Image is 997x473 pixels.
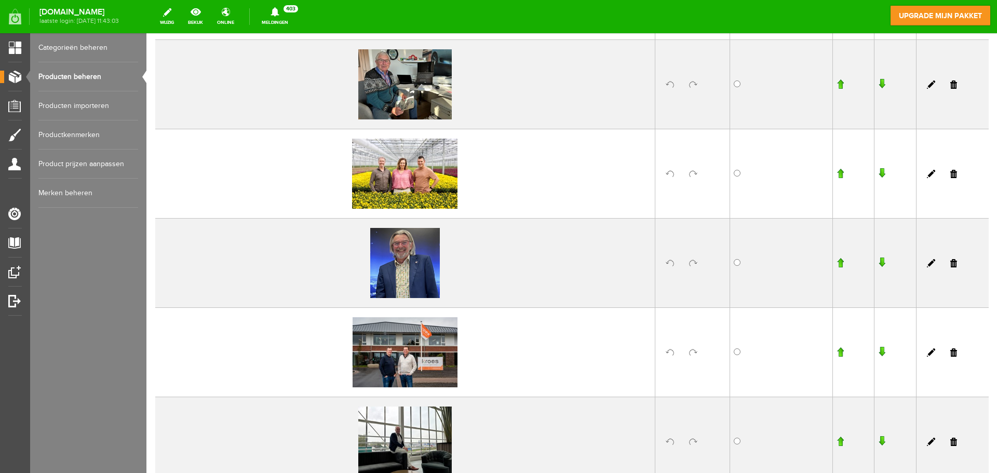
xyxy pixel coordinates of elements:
a: Verwijderen [804,137,811,145]
span: laatste login: [DATE] 11:43:03 [39,18,119,24]
a: Productkenmerken [38,120,138,150]
a: Verwijderen [804,47,811,56]
a: Bewerken [780,137,789,145]
a: Product prijzen aanpassen [38,150,138,179]
img: hoofdfoto1.jpg [206,284,311,354]
img: 1.jpg [212,16,305,86]
a: Meldingen403 [255,5,294,28]
a: Categorieën beheren [38,33,138,62]
a: Producten beheren [38,62,138,91]
strong: [DOMAIN_NAME] [39,9,119,15]
a: Merken beheren [38,179,138,208]
a: Verwijderen [804,404,811,413]
a: Bewerken [780,315,789,323]
img: rob-kopfoto-gesneden.jpg [224,195,293,265]
img: hoofdfoto2.jpg [206,105,311,175]
a: Bewerken [780,404,789,413]
span: 403 [284,5,298,12]
a: bekijk [182,5,209,28]
a: wijzig [154,5,180,28]
a: online [211,5,240,28]
a: upgrade mijn pakket [890,5,991,26]
img: img-9073.jpg [212,373,305,443]
a: Producten importeren [38,91,138,120]
a: Verwijderen [804,226,811,234]
a: Verwijderen [804,315,811,323]
a: Bewerken [780,47,789,56]
a: Bewerken [780,226,789,234]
